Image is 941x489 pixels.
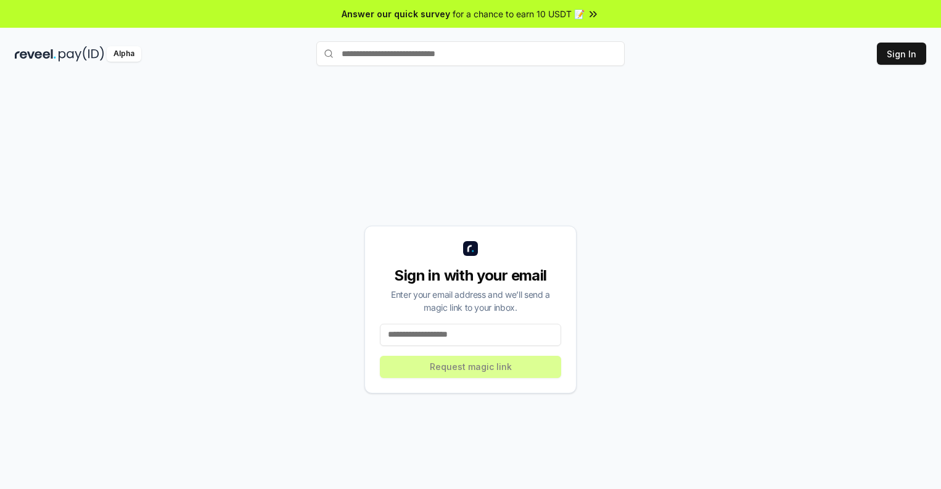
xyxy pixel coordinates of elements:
[59,46,104,62] img: pay_id
[380,288,561,314] div: Enter your email address and we’ll send a magic link to your inbox.
[15,46,56,62] img: reveel_dark
[380,266,561,286] div: Sign in with your email
[463,241,478,256] img: logo_small
[342,7,450,20] span: Answer our quick survey
[453,7,585,20] span: for a chance to earn 10 USDT 📝
[877,43,926,65] button: Sign In
[107,46,141,62] div: Alpha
